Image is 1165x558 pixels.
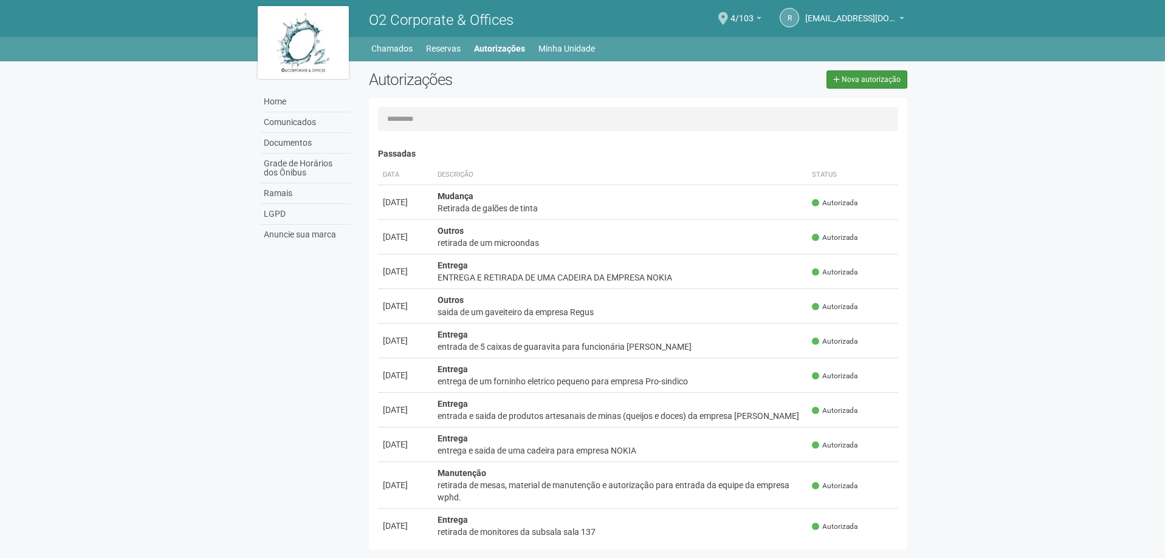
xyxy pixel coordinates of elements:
[261,133,351,154] a: Documentos
[261,112,351,133] a: Comunicados
[438,306,803,318] div: saida de um gaveiteiro da empresa Regus
[438,295,464,305] strong: Outros
[438,364,468,374] strong: Entrega
[812,198,857,208] span: Autorizada
[805,2,896,23] span: riodejaneiro.o2corporate@regus.com
[438,191,473,201] strong: Mudança
[438,444,803,457] div: entrega e saida de uma cadeira para empresa NOKIA
[433,165,808,185] th: Descrição
[383,404,428,416] div: [DATE]
[438,434,468,443] strong: Entrega
[812,302,857,312] span: Autorizada
[261,154,351,183] a: Grade de Horários dos Ônibus
[438,202,803,214] div: Retirada de galões de tinta
[812,267,857,277] span: Autorizada
[261,183,351,204] a: Ramais
[842,75,901,84] span: Nova autorização
[438,260,468,270] strong: Entrega
[438,479,803,503] div: retirada de mesas, material de manutenção e autorização para entrada da equipe da empresa wphd.
[438,341,803,353] div: entrada de 5 caixas de guaravita para funcionária [PERSON_NAME]
[538,40,595,57] a: Minha Unidade
[378,165,433,185] th: Data
[780,8,799,27] a: r
[826,70,907,89] a: Nova autorização
[438,468,486,478] strong: Manutenção
[383,369,428,381] div: [DATE]
[369,70,629,89] h2: Autorizações
[261,204,351,225] a: LGPD
[383,265,428,277] div: [DATE]
[812,481,857,491] span: Autorizada
[438,515,468,525] strong: Entrega
[438,271,803,284] div: ENTREGA E RETIRADA DE UMA CADEIRA DA EMPRESA NOKIA
[258,6,349,79] img: logo.jpg
[438,410,803,422] div: entrada e saida de produtos artesanais de minas (queijos e doces) da empresa [PERSON_NAME]
[378,149,899,158] h4: Passadas
[805,15,904,25] a: [EMAIL_ADDRESS][DOMAIN_NAME]
[474,40,525,57] a: Autorizações
[426,40,461,57] a: Reservas
[812,522,857,532] span: Autorizada
[383,479,428,491] div: [DATE]
[807,165,898,185] th: Status
[812,336,857,347] span: Autorizada
[438,375,803,387] div: entrega de um forninho eletrico pequeno para empresa Pro-sindico
[383,196,428,208] div: [DATE]
[812,406,857,416] span: Autorizada
[261,225,351,245] a: Anuncie sua marca
[438,330,468,339] strong: Entrega
[261,92,351,112] a: Home
[383,520,428,532] div: [DATE]
[438,526,803,538] div: retirada de monitores da subsala sala 137
[438,399,468,409] strong: Entrega
[730,15,761,25] a: 4/103
[383,335,428,347] div: [DATE]
[812,371,857,381] span: Autorizada
[369,12,514,29] span: O2 Corporate & Offices
[438,226,464,236] strong: Outros
[730,2,754,23] span: 4/103
[812,440,857,451] span: Autorizada
[383,438,428,451] div: [DATE]
[812,233,857,243] span: Autorizada
[371,40,413,57] a: Chamados
[383,300,428,312] div: [DATE]
[383,231,428,243] div: [DATE]
[438,237,803,249] div: retirada de um microondas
